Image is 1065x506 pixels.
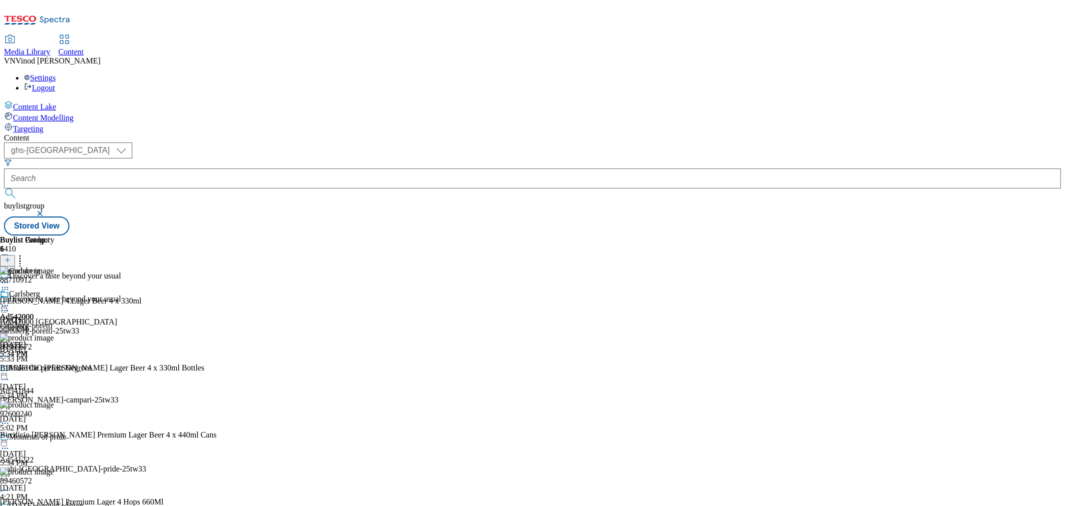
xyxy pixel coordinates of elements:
a: Settings [24,73,56,82]
a: Logout [24,83,55,92]
a: Content Lake [4,100,1061,111]
svg: Search Filters [4,158,12,166]
a: Targeting [4,122,1061,133]
span: VN [4,56,15,65]
button: Stored View [4,216,69,235]
span: Content Lake [13,102,56,111]
a: Content [58,35,84,56]
span: Content Modelling [13,113,73,122]
span: Targeting [13,124,43,133]
span: Media Library [4,47,50,56]
a: Media Library [4,35,50,56]
span: Content [58,47,84,56]
a: Content Modelling [4,111,1061,122]
input: Search [4,168,1061,188]
div: Content [4,133,1061,142]
span: buylistgroup [4,201,44,210]
span: Vinod [PERSON_NAME] [15,56,100,65]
